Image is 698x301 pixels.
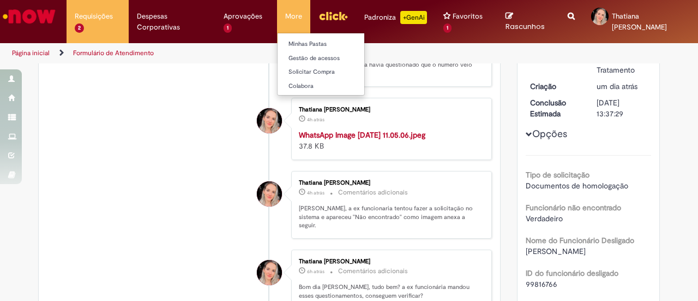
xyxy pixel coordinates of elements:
[307,268,324,275] span: 6h atrás
[299,283,480,300] p: Bom dia [PERSON_NAME], tudo bem? a ex funcionária mandou esses questionamentos, conseguem verificar?
[285,11,302,22] span: More
[506,11,551,32] a: Rascunhos
[278,66,398,78] a: Solicitar Compra
[307,116,324,123] time: 27/08/2025 11:08:12
[526,279,557,289] span: 99816766
[526,170,589,180] b: Tipo de solicitação
[257,181,282,206] div: Thatiana Vitorino Castro Pereira
[299,61,480,78] p: consegue verificar? ela já havia questionado que o número veio diferente
[299,258,480,265] div: Thatiana [PERSON_NAME]
[443,23,452,33] span: 1
[299,107,480,113] div: Thatiana [PERSON_NAME]
[506,21,545,32] span: Rascunhos
[137,11,208,33] span: Despesas Corporativas
[526,181,628,191] span: Documentos de homologação
[400,11,427,24] p: +GenAi
[318,8,348,24] img: click_logo_yellow_360x200.png
[526,246,586,256] span: [PERSON_NAME]
[522,97,589,119] dt: Conclusão Estimada
[522,81,589,92] dt: Criação
[75,11,113,22] span: Requisições
[612,11,667,32] span: Thatiana [PERSON_NAME]
[307,190,324,196] span: 4h atrás
[338,188,408,197] small: Comentários adicionais
[277,33,365,96] ul: More
[526,235,634,245] b: Nome do Funcionário Desligado
[75,23,84,33] span: 2
[307,116,324,123] span: 4h atrás
[299,129,480,151] div: 37.8 KB
[526,268,618,278] b: ID do funcionário desligado
[299,130,425,140] a: WhatsApp Image [DATE] 11.05.06.jpeg
[299,204,480,230] p: [PERSON_NAME], a ex funcionaria tentou fazer a solicitação no sistema e apareceu "Não encontrado"...
[597,81,647,92] div: 26/08/2025 13:44:50
[257,108,282,133] div: Thatiana Vitorino Castro Pereira
[224,11,262,22] span: Aprovações
[597,54,647,75] div: Em Tratamento
[526,214,563,223] span: Verdadeiro
[597,81,637,91] time: 26/08/2025 13:44:50
[224,23,232,33] span: 1
[299,180,480,186] div: Thatiana [PERSON_NAME]
[257,260,282,285] div: Thatiana Vitorino Castro Pereira
[364,11,427,24] div: Padroniza
[73,49,154,57] a: Formulário de Atendimento
[597,97,647,119] div: [DATE] 13:37:29
[12,49,50,57] a: Página inicial
[597,81,637,91] span: um dia atrás
[278,80,398,92] a: Colabora
[278,38,398,50] a: Minhas Pastas
[1,5,57,27] img: ServiceNow
[307,268,324,275] time: 27/08/2025 08:25:32
[307,190,324,196] time: 27/08/2025 11:08:07
[526,203,621,213] b: Funcionário não encontrado
[278,52,398,64] a: Gestão de acessos
[8,43,457,63] ul: Trilhas de página
[338,267,408,276] small: Comentários adicionais
[453,11,483,22] span: Favoritos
